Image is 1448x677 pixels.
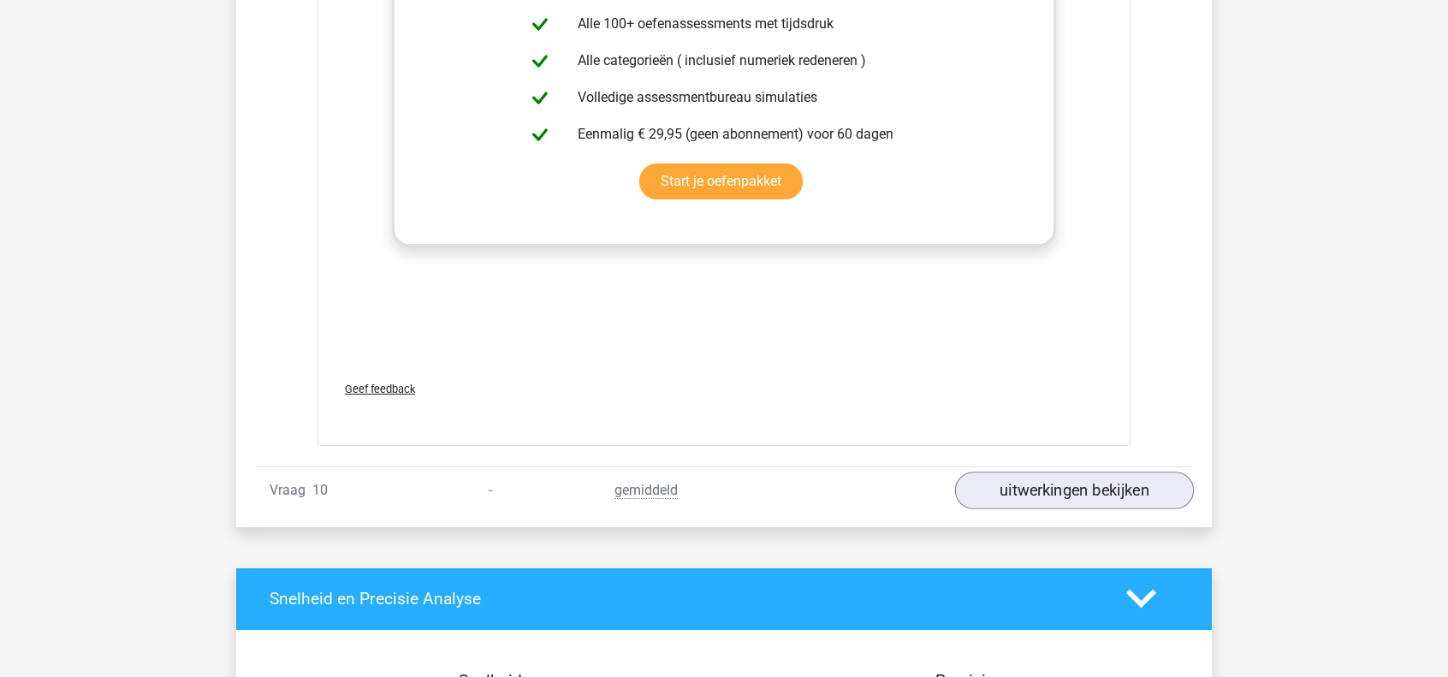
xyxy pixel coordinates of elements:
span: 10 [312,482,328,498]
a: uitwerkingen bekijken [955,472,1194,509]
span: gemiddeld [614,482,678,499]
span: Vraag [270,480,312,501]
span: Geef feedback [345,383,415,395]
h4: Snelheid en Precisie Analyse [270,589,1101,609]
div: - [412,480,568,501]
a: Start je oefenpakket [639,163,803,199]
